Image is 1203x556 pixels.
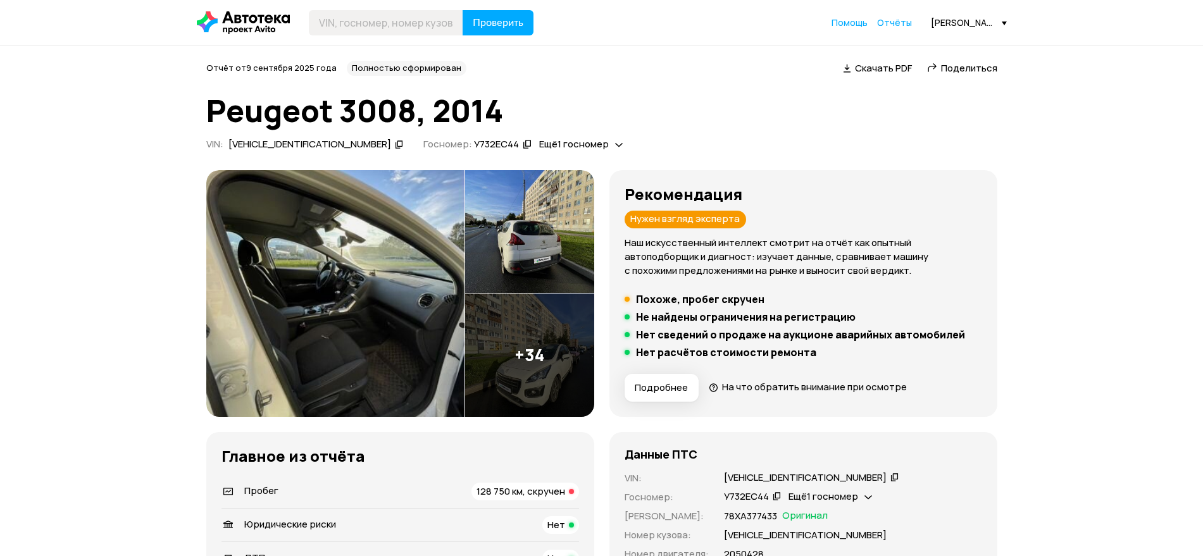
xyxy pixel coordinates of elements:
span: Оригинал [782,509,828,523]
p: [VEHICLE_IDENTIFICATION_NUMBER] [724,528,887,542]
button: Подробнее [625,374,699,402]
span: Госномер: [423,137,472,151]
p: 78ХА377433 [724,509,777,523]
h5: Похоже, пробег скручен [636,293,764,306]
p: [PERSON_NAME] : [625,509,709,523]
span: Отчёт от 9 сентября 2025 года [206,62,337,73]
input: VIN, госномер, номер кузова [309,10,463,35]
p: Наш искусственный интеллект смотрит на отчёт как опытный автоподборщик и диагност: изучает данные... [625,236,982,278]
a: Помощь [832,16,868,29]
button: Проверить [463,10,533,35]
span: Проверить [473,18,523,28]
a: Скачать PDF [843,61,912,75]
span: Помощь [832,16,868,28]
span: Скачать PDF [855,61,912,75]
span: Юридические риски [244,517,336,531]
h3: Рекомендация [625,185,982,203]
a: Поделиться [927,61,997,75]
div: [VEHICLE_IDENTIFICATION_NUMBER] [724,471,887,485]
span: Поделиться [941,61,997,75]
p: Госномер : [625,490,709,504]
h5: Не найдены ограничения на регистрацию [636,311,856,323]
p: VIN : [625,471,709,485]
span: Подробнее [635,381,688,394]
span: На что обратить внимание при осмотре [722,380,907,393]
span: Отчёты [877,16,912,28]
div: Нужен взгляд эксперта [625,211,746,228]
h5: Нет расчётов стоимости ремонта [636,346,816,359]
span: Ещё 1 госномер [539,137,609,151]
span: Ещё 1 госномер [788,490,858,503]
div: Полностью сформирован [347,61,466,76]
p: Номер кузова : [625,528,709,542]
a: На что обратить внимание при осмотре [709,380,907,393]
h3: Главное из отчёта [221,447,579,465]
h5: Нет сведений о продаже на аукционе аварийных автомобилей [636,328,965,341]
span: Нет [547,518,565,531]
h4: Данные ПТС [625,447,697,461]
span: VIN : [206,137,223,151]
div: [VEHICLE_IDENTIFICATION_NUMBER] [228,138,391,151]
a: Отчёты [877,16,912,29]
div: У732ЕС44 [474,138,519,151]
div: У732ЕС44 [724,490,769,503]
div: [PERSON_NAME][EMAIL_ADDRESS][DOMAIN_NAME] [931,16,1007,28]
span: Пробег [244,484,278,497]
h1: Peugeot 3008, 2014 [206,94,997,128]
span: 128 750 км, скручен [477,485,565,498]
